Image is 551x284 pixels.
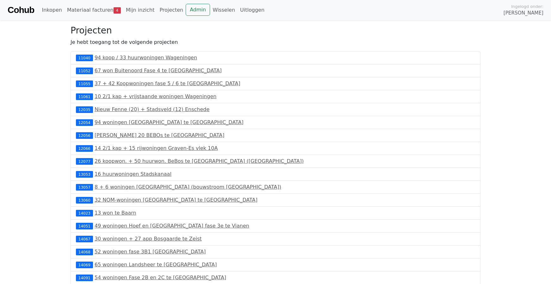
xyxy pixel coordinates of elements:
a: Inkopen [39,4,64,16]
div: 14067 [76,236,93,242]
a: 16 huurwoningen Stadskanaal [95,171,171,177]
a: Nieuw Fenne (20) + Stadsveld (12) Enschede [95,106,209,112]
a: 26 koopwon. + 50 huurwon. BeBos te [GEOGRAPHIC_DATA] ([GEOGRAPHIC_DATA]) [95,158,304,164]
a: Wisselen [210,4,238,16]
span: [PERSON_NAME] [504,9,543,17]
a: Admin [186,4,210,16]
a: 94 woningen [GEOGRAPHIC_DATA] te [GEOGRAPHIC_DATA] [95,119,244,125]
a: 30 woningen + 27 app Bosgaarde te Zeist [95,236,202,242]
div: 13057 [76,184,93,190]
div: 12035 [76,106,93,113]
h3: Projecten [71,25,480,36]
a: [PERSON_NAME] 20 BEBOs te [GEOGRAPHIC_DATA] [95,132,225,138]
a: 49 woningen Hoef en [GEOGRAPHIC_DATA] fase 3e te Vianen [95,223,249,229]
div: 12077 [76,158,93,164]
div: 11061 [76,93,93,100]
div: 11040 [76,55,93,61]
div: 14069 [76,262,93,268]
a: Cohub [8,3,34,18]
a: 67 won Buitenoord Fase 4 te [GEOGRAPHIC_DATA] [95,68,222,74]
a: 65 woningen Landsheer te [GEOGRAPHIC_DATA] [95,262,217,268]
a: 14 2/1 kap + 15 rijwoningen Graven-Es vlek 10A [95,145,218,151]
a: Projecten [157,4,186,16]
a: 32 NOM-woningen [GEOGRAPHIC_DATA] te [GEOGRAPHIC_DATA] [95,197,257,203]
div: 12054 [76,119,93,126]
div: 14023 [76,210,93,216]
a: Mijn inzicht [123,4,157,16]
p: Je hebt toegang tot de volgende projecten [71,38,480,46]
div: 14068 [76,249,93,255]
div: 13053 [76,171,93,177]
a: 37 + 42 Koopwoningen fase 5 / 6 te [GEOGRAPHIC_DATA] [95,80,240,86]
div: 12066 [76,145,93,151]
a: 8 + 6 woningen [GEOGRAPHIC_DATA] (bouwstroom [GEOGRAPHIC_DATA]) [95,184,281,190]
span: 4 [114,7,121,14]
a: 13 won te Baarn [95,210,136,216]
a: Materiaal facturen4 [65,4,123,16]
div: 14091 [76,275,93,281]
a: 94 koop / 33 huurwoningen Wageningen [95,55,197,61]
a: 54 woningen Fase 2B en 2C te [GEOGRAPHIC_DATA] [95,275,226,281]
div: 13060 [76,197,93,203]
a: 52 woningen fase 3B1 [GEOGRAPHIC_DATA] [95,249,206,255]
a: Uitloggen [238,4,267,16]
span: Ingelogd onder: [511,3,543,9]
a: 10 2/1 kap + vrijstaande woningen Wageningen [95,93,216,99]
div: 11055 [76,80,93,87]
div: 11052 [76,68,93,74]
div: 12056 [76,132,93,139]
div: 14051 [76,223,93,229]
